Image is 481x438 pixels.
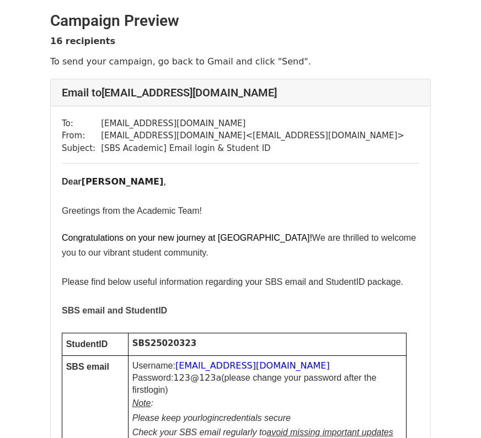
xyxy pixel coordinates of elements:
[62,117,101,130] td: To:
[175,360,330,371] font: [EMAIL_ADDRESS][DOMAIN_NAME]
[151,398,153,408] span: :
[266,428,393,437] span: avoid missing important updates
[101,117,404,130] td: [EMAIL_ADDRESS][DOMAIN_NAME]
[132,361,175,370] span: Username:
[62,233,312,242] span: Congratulations on your new journey at [GEOGRAPHIC_DATA]!
[50,56,431,67] p: To send your campaign, go back to Gmail and click "Send".
[82,176,164,187] b: [PERSON_NAME]
[62,306,167,315] font: SBS email and Student
[132,413,291,423] font: Please keep your credentials secure
[50,36,115,46] strong: 16 recipients
[132,373,174,382] font: Password:
[82,176,167,187] span: ,
[101,129,404,142] td: [EMAIL_ADDRESS][DOMAIN_NAME] < [EMAIL_ADDRESS][DOMAIN_NAME] >
[62,177,82,186] b: Dear
[356,277,365,286] span: ID
[62,206,202,215] font: Greetings from the Academic Team!
[50,12,431,30] h2: Campaign Preview
[62,142,101,155] td: Subject:
[132,428,267,437] span: Check your SBS email regularly to
[200,413,219,423] span: login
[146,385,165,394] span: login
[62,233,416,257] span: We are thrilled to welcome you to our vibrant student community.
[66,362,109,371] font: SBS email
[101,142,404,155] td: [SBS Academic] Email login & Student ID
[158,306,167,315] span: ID
[62,129,101,142] td: From:
[132,372,377,395] span: 123@123a
[132,398,151,408] span: Note
[62,277,403,286] font: Please find below useful information regarding your SBS email and Student package.
[132,338,197,348] b: SBS25020323
[62,86,419,99] h4: Email to [EMAIL_ADDRESS][DOMAIN_NAME]
[132,373,377,394] font: (please change your password after the first )
[99,339,108,349] span: ID
[66,339,110,349] font: Student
